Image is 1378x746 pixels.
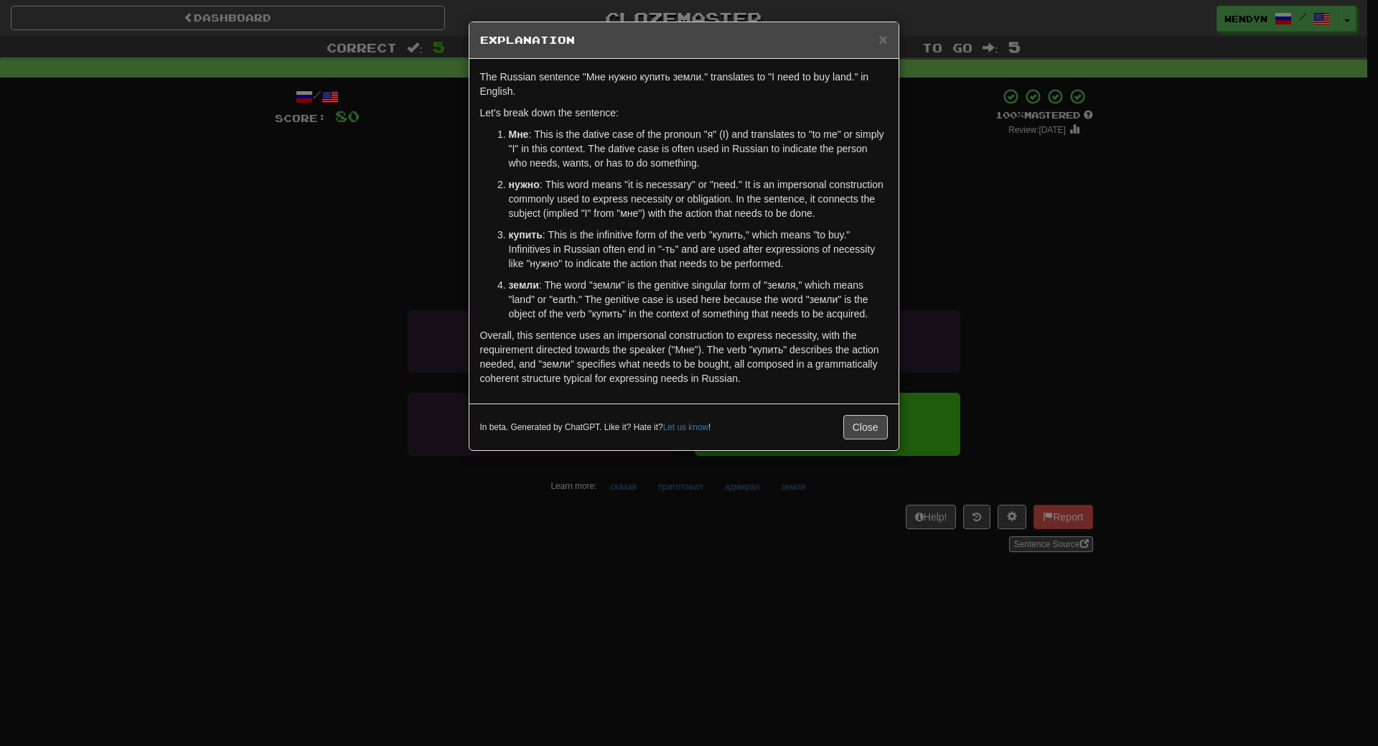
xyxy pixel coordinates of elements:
p: : This is the infinitive form of the verb "купить," which means "to buy." Infinitives in Russian ... [509,228,888,271]
span: × [878,31,887,47]
p: : This is the dative case of the pronoun "я" (I) and translates to "to me" or simply "I" in this ... [509,127,888,170]
a: Let us know [663,422,708,432]
strong: купить [509,229,543,241]
p: The Russian sentence "Мне нужно купить земли." translates to "I need to buy land." in English. [480,70,888,98]
strong: земли [509,279,539,291]
strong: Мне [509,129,529,140]
h5: Explanation [480,33,888,47]
small: In beta. Generated by ChatGPT. Like it? Hate it? ! [480,421,711,434]
button: Close [843,415,888,439]
strong: нужно [509,179,540,190]
p: Overall, this sentence uses an impersonal construction to express necessity, with the requirement... [480,328,888,386]
button: Close [878,32,887,47]
p: Let's break down the sentence: [480,106,888,120]
p: : The word "земли" is the genitive singular form of "земля," which means "land" or "earth." The g... [509,278,888,321]
p: : This word means "it is necessary" or "need." It is an impersonal construction commonly used to ... [509,177,888,220]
